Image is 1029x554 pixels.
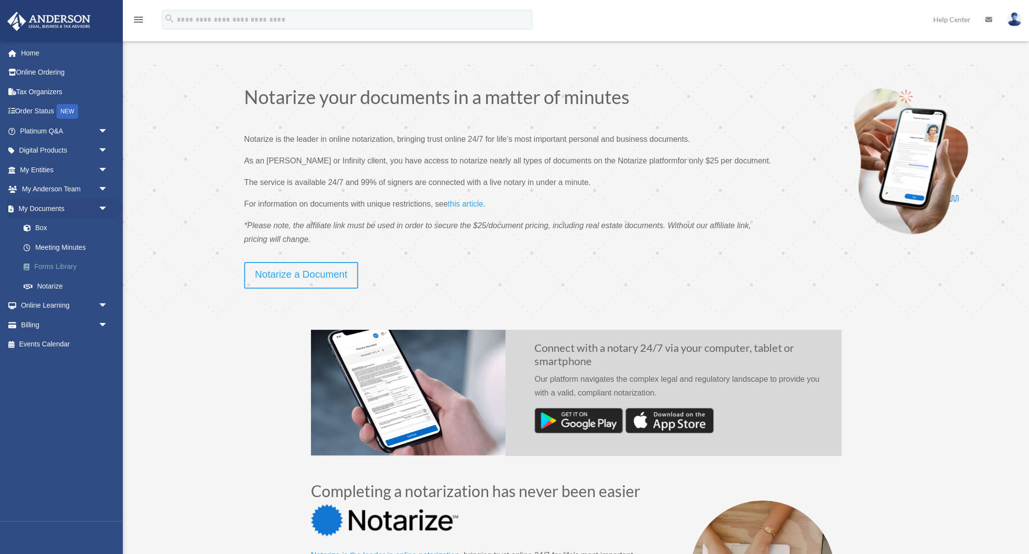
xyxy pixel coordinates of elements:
[7,141,123,160] a: Digital Productsarrow_drop_down
[447,200,483,213] a: this article
[244,87,776,111] h1: Notarize your documents in a matter of minutes
[1007,12,1022,26] img: User Pic
[98,121,118,141] span: arrow_drop_down
[7,180,123,199] a: My Anderson Teamarrow_drop_down
[98,315,118,335] span: arrow_drop_down
[56,104,78,119] div: NEW
[244,135,690,143] span: Notarize is the leader in online notarization, bringing trust online 24/7 for life’s most importa...
[7,315,123,335] a: Billingarrow_drop_down
[133,17,144,26] a: menu
[14,276,118,296] a: Notarize
[534,342,826,372] h2: Connect with a notary 24/7 via your computer, tablet or smartphone
[7,102,123,122] a: Order StatusNEW
[7,63,123,82] a: Online Ordering
[7,296,123,316] a: Online Learningarrow_drop_down
[7,121,123,141] a: Platinum Q&Aarrow_drop_down
[311,483,655,504] h2: Completing a notarization has never been easier
[244,262,358,289] a: Notarize a Document
[14,218,123,238] a: Box
[534,372,826,408] p: Our platform navigates the complex legal and regulatory landscape to provide you with a valid, co...
[311,330,505,456] img: Notarize Doc-1
[244,221,751,243] span: *Please note, the affiliate link must be used in order to secure the $25/document pricing, includ...
[447,200,483,208] span: this article
[850,87,972,235] img: Notarize-hero
[244,178,590,186] span: The service is available 24/7 and 99% of signers are connected with a live notary in under a minute.
[98,141,118,161] span: arrow_drop_down
[7,160,123,180] a: My Entitiesarrow_drop_down
[4,12,93,31] img: Anderson Advisors Platinum Portal
[677,157,771,165] span: for only $25 per document.
[98,296,118,316] span: arrow_drop_down
[98,199,118,219] span: arrow_drop_down
[7,43,123,63] a: Home
[14,257,123,277] a: Forms Library
[164,13,175,24] i: search
[7,199,123,218] a: My Documentsarrow_drop_down
[98,160,118,180] span: arrow_drop_down
[483,200,485,208] span: .
[244,200,447,208] span: For information on documents with unique restrictions, see
[14,237,123,257] a: Meeting Minutes
[98,180,118,200] span: arrow_drop_down
[7,335,123,354] a: Events Calendar
[244,157,677,165] span: As an [PERSON_NAME] or Infinity client, you have access to notarize nearly all types of documents...
[7,82,123,102] a: Tax Organizers
[133,14,144,26] i: menu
